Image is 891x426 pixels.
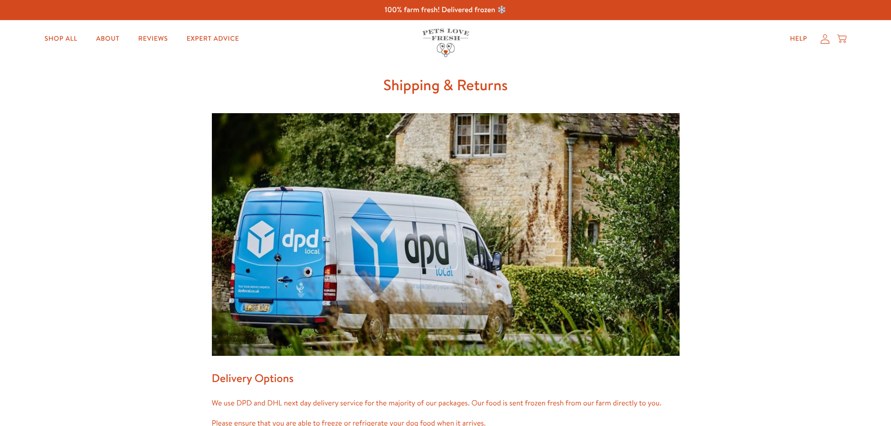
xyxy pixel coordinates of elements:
a: About [88,29,127,48]
img: Pets Love Fresh [422,29,469,57]
h1: Shipping & Returns [212,72,680,98]
h2: Delivery Options [212,368,680,388]
a: Help [782,29,815,48]
a: Shop All [37,29,85,48]
a: Reviews [131,29,175,48]
a: Expert Advice [179,29,246,48]
p: We use DPD and DHL next day delivery service for the majority of our packages. Our food is sent f... [212,397,680,410]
